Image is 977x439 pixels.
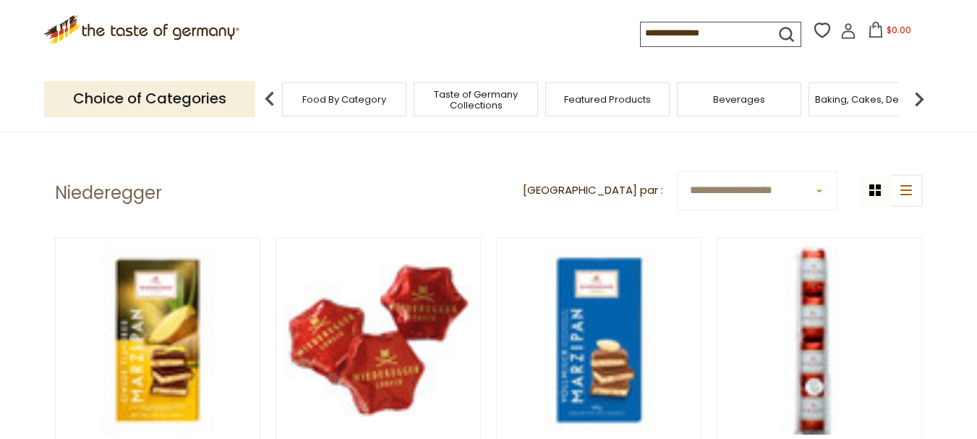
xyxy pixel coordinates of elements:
[887,24,911,36] span: $0.00
[55,182,162,204] h1: Niederegger
[302,94,386,105] a: Food By Category
[859,22,921,43] button: $0.00
[255,85,284,114] img: previous arrow
[44,81,255,116] p: Choice of Categories
[713,94,765,105] a: Beverages
[523,182,663,200] label: [GEOGRAPHIC_DATA] par :
[815,94,927,105] a: Baking, Cakes, Desserts
[564,94,651,105] a: Featured Products
[418,89,534,111] a: Taste of Germany Collections
[905,85,934,114] img: next arrow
